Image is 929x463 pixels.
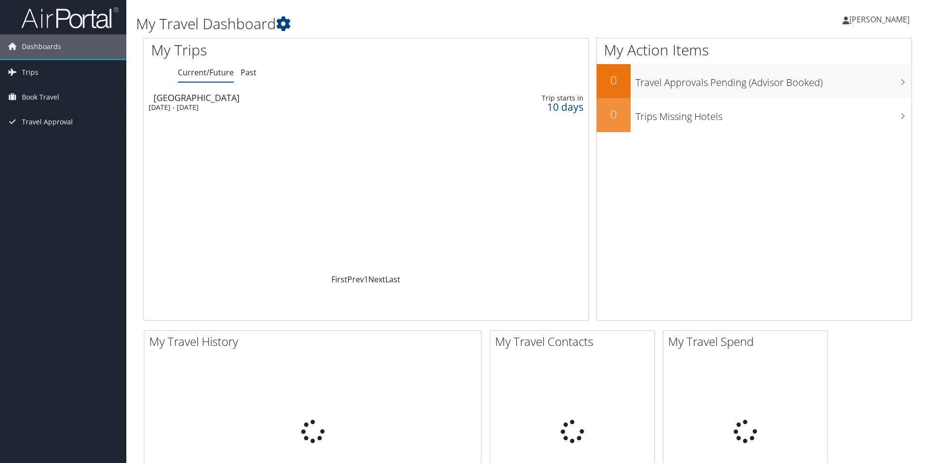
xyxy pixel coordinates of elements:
[843,5,919,34] a: [PERSON_NAME]
[149,103,424,112] div: [DATE] - [DATE]
[636,71,912,89] h3: Travel Approvals Pending (Advisor Booked)
[151,40,396,60] h1: My Trips
[368,274,385,285] a: Next
[21,6,119,29] img: airportal-logo.png
[331,274,347,285] a: First
[136,14,658,34] h1: My Travel Dashboard
[149,333,481,350] h2: My Travel History
[849,14,910,25] span: [PERSON_NAME]
[597,98,912,132] a: 0Trips Missing Hotels
[385,274,400,285] a: Last
[347,274,364,285] a: Prev
[484,103,584,111] div: 10 days
[22,34,61,59] span: Dashboards
[178,67,234,78] a: Current/Future
[597,106,631,122] h2: 0
[22,85,59,109] span: Book Travel
[22,110,73,134] span: Travel Approval
[668,333,827,350] h2: My Travel Spend
[597,64,912,98] a: 0Travel Approvals Pending (Advisor Booked)
[22,60,38,85] span: Trips
[241,67,257,78] a: Past
[495,333,654,350] h2: My Travel Contacts
[597,72,631,88] h2: 0
[364,274,368,285] a: 1
[597,40,912,60] h1: My Action Items
[154,93,429,102] div: [GEOGRAPHIC_DATA]
[484,94,584,103] div: Trip starts in
[636,105,912,123] h3: Trips Missing Hotels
